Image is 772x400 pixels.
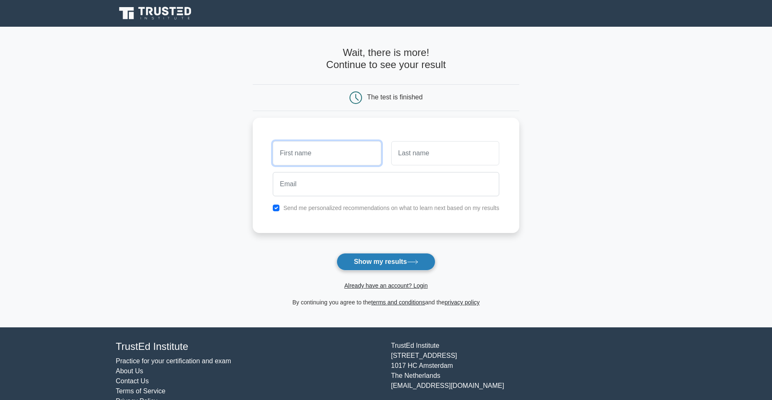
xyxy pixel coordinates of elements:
h4: TrustEd Institute [116,341,381,353]
input: First name [273,141,381,165]
label: Send me personalized recommendations on what to learn next based on my results [283,205,499,211]
button: Show my results [337,253,435,271]
div: The test is finished [367,94,422,101]
a: terms and conditions [371,299,425,306]
a: About Us [116,367,143,375]
a: Contact Us [116,377,149,385]
a: Practice for your certification and exam [116,357,231,365]
div: By continuing you agree to the and the [248,297,524,307]
h4: Wait, there is more! Continue to see your result [253,47,519,71]
a: privacy policy [445,299,480,306]
a: Terms of Service [116,387,166,395]
input: Email [273,172,499,196]
input: Last name [391,141,499,165]
a: Already have an account? Login [344,282,427,289]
